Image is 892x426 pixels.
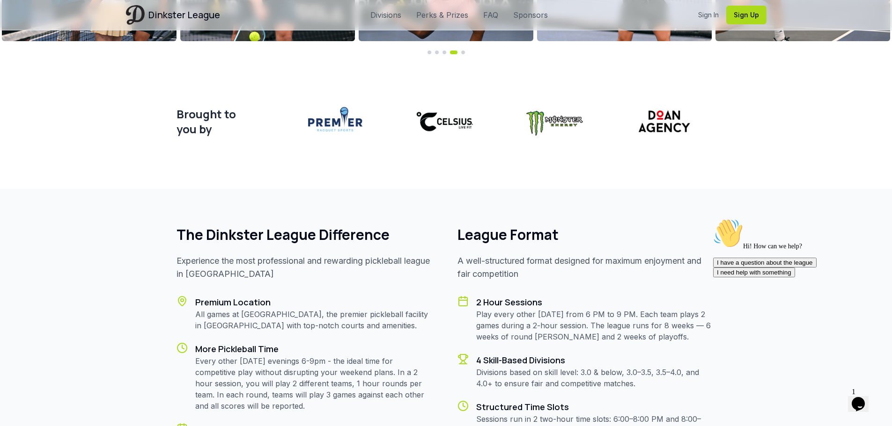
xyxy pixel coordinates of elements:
a: Divisions [370,9,401,21]
span: Dinkster League [148,8,220,22]
h2: The Dinkster League Difference [177,226,435,243]
button: Go to slide 1 [428,51,431,54]
p: Divisions based on skill level: 3.0 & below, 3.0–3.5, 3.5–4.0, and 4.0+ to ensure fair and compet... [476,367,716,389]
button: I need help with something [4,53,86,63]
img: Monster Energy [504,92,606,152]
img: Premier Racquet Sports [284,92,386,152]
a: Dinkster League [126,5,220,24]
a: FAQ [483,9,498,21]
button: Go to slide 11 [442,51,446,54]
a: Sponsors [513,9,548,21]
button: I have a question about the league [4,43,107,53]
button: Sign Up [726,6,767,24]
h3: Premium Location [195,296,435,309]
a: Sign In [698,10,719,20]
p: A well-structured format designed for maximum enjoyment and fair competition [457,254,716,281]
h3: Structured Time Slots [476,400,716,413]
div: Brought to you by [177,107,284,137]
img: Dinkster [126,5,145,24]
h3: More Pickleball Time [195,342,435,355]
a: Perks & Prizes [416,9,468,21]
button: Go to slide 21 [461,51,465,54]
img: :wave: [4,4,34,34]
span: Hi! How can we help? [4,28,93,35]
h2: League Format [457,226,716,243]
div: 👋Hi! How can we help?I have a question about the leagueI need help with something [4,4,172,63]
button: Go to slide 16 [450,51,457,54]
img: Doan Agency [613,92,715,152]
iframe: chat widget [709,215,878,379]
h3: 2 Hour Sessions [476,296,716,309]
p: Play every other [DATE] from 6 PM to 9 PM. Each team plays 2 games during a 2-hour session. The l... [476,309,716,342]
img: Celsius [394,92,496,152]
p: Every other [DATE] evenings 6-9pm - the ideal time for competitive play without disrupting your w... [195,355,435,412]
iframe: chat widget [848,384,878,412]
button: Go to slide 6 [435,51,439,54]
p: Experience the most professional and rewarding pickleball league in [GEOGRAPHIC_DATA] [177,254,435,281]
p: All games at [GEOGRAPHIC_DATA], the premier pickleball facility in [GEOGRAPHIC_DATA] with top-not... [195,309,435,331]
h3: 4 Skill-Based Divisions [476,354,716,367]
